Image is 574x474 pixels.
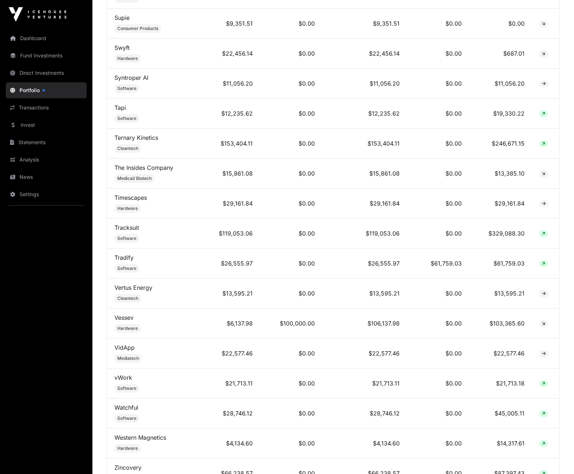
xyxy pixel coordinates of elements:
[469,339,532,369] td: $22,577.46
[322,9,407,39] td: $9,351.51
[469,309,532,339] td: $103,365.60
[260,309,322,339] td: $100,000.00
[6,152,87,168] a: Analysis
[322,279,407,309] td: $13,595.21
[260,159,322,189] td: $0.00
[260,9,322,39] td: $0.00
[6,134,87,150] a: Statements
[204,219,260,249] td: $119,053.06
[322,249,407,279] td: $26,555.97
[117,206,138,211] span: Hardware
[469,219,532,249] td: $329,088.30
[260,189,322,219] td: $0.00
[204,9,260,39] td: $9,351.51
[114,314,134,321] a: Vessev
[204,129,260,159] td: $153,404.11
[114,344,135,351] a: VidApp
[322,369,407,398] td: $21,713.11
[204,309,260,339] td: $6,137.98
[117,355,139,361] span: Mediatech
[469,39,532,69] td: $687.01
[204,69,260,99] td: $11,056.20
[117,296,138,301] span: Cleantech
[204,249,260,279] td: $26,555.97
[407,339,469,369] td: $0.00
[114,284,152,291] a: Vertus Energy
[260,398,322,428] td: $0.00
[469,369,532,398] td: $21,713.18
[538,439,574,474] div: Chat Widget
[114,224,139,231] a: Tracksuit
[322,39,407,69] td: $22,456.14
[322,159,407,189] td: $15,861.08
[260,428,322,458] td: $0.00
[117,146,138,151] span: Cleantech
[322,219,407,249] td: $119,053.06
[407,219,469,249] td: $0.00
[260,69,322,99] td: $0.00
[6,65,87,81] a: Direct Investments
[204,398,260,428] td: $28,746.12
[407,398,469,428] td: $0.00
[117,86,136,91] span: Software
[469,398,532,428] td: $45,005.11
[117,56,138,61] span: Hardware
[204,339,260,369] td: $22,577.46
[322,129,407,159] td: $153,404.11
[469,428,532,458] td: $14,317.61
[204,159,260,189] td: $15,861.08
[9,7,66,22] img: Icehouse Ventures Logo
[6,169,87,185] a: News
[6,186,87,202] a: Settings
[407,309,469,339] td: $0.00
[117,236,136,241] span: Software
[322,189,407,219] td: $29,161.84
[322,69,407,99] td: $11,056.20
[260,369,322,398] td: $0.00
[322,428,407,458] td: $4,134.60
[469,69,532,99] td: $11,056.20
[117,415,136,421] span: Software
[260,249,322,279] td: $0.00
[260,99,322,129] td: $0.00
[204,39,260,69] td: $22,456.14
[260,219,322,249] td: $0.00
[407,9,469,39] td: $0.00
[6,117,87,133] a: Invest
[260,279,322,309] td: $0.00
[204,189,260,219] td: $29,161.84
[407,99,469,129] td: $0.00
[114,434,166,441] a: Western Magnetics
[6,30,87,46] a: Dashboard
[6,82,87,98] a: Portfolio
[407,39,469,69] td: $0.00
[469,99,532,129] td: $19,330.22
[469,9,532,39] td: $0.00
[260,129,322,159] td: $0.00
[469,189,532,219] td: $29,161.84
[114,44,130,51] a: Swyft
[204,369,260,398] td: $21,713.11
[114,254,134,261] a: Tradify
[407,159,469,189] td: $0.00
[114,194,147,201] a: Timescapes
[260,39,322,69] td: $0.00
[114,404,138,411] a: Watchful
[407,129,469,159] td: $0.00
[322,398,407,428] td: $28,746.12
[469,159,532,189] td: $13,385.10
[114,374,132,381] a: vWork
[407,249,469,279] td: $61,759.03
[407,69,469,99] td: $0.00
[117,116,136,121] span: Software
[117,326,138,331] span: Hardware
[204,99,260,129] td: $12,235.62
[407,189,469,219] td: $0.00
[322,339,407,369] td: $22,577.46
[117,385,136,391] span: Software
[114,464,142,471] a: Zincovery
[204,428,260,458] td: $4,134.60
[407,369,469,398] td: $0.00
[469,249,532,279] td: $61,759.03
[114,134,158,141] a: Ternary Kinetics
